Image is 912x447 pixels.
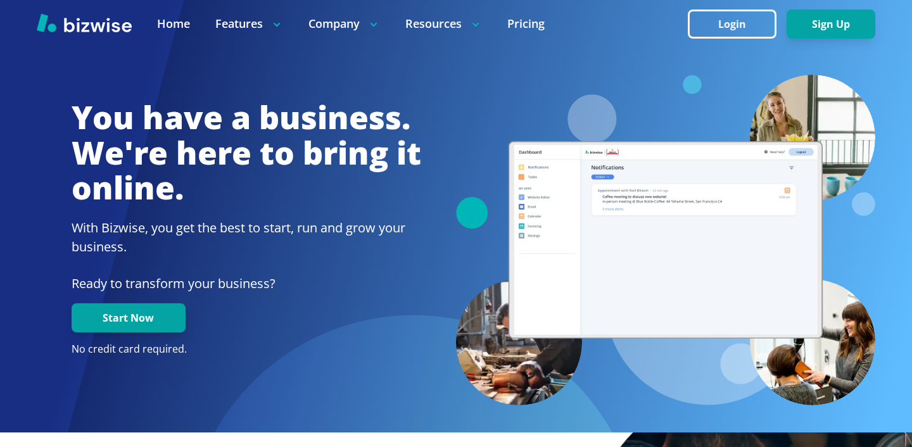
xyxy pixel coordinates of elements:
a: Home [157,16,190,32]
a: Login [688,18,787,30]
p: Company [308,16,380,32]
button: Sign Up [787,9,875,39]
p: Ready to transform your business? [72,274,421,293]
h2: With Bizwise, you get the best to start, run and grow your business. [72,218,421,256]
button: Login [688,9,776,39]
p: No credit card required. [72,343,421,356]
img: Bizwise Logo [37,13,132,32]
button: Start Now [72,303,186,332]
a: Pricing [507,16,545,32]
p: Features [215,16,283,32]
a: Sign Up [787,18,875,30]
p: Resources [405,16,482,32]
a: Start Now [72,312,186,324]
h1: You have a business. We're here to bring it online. [72,100,421,206]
